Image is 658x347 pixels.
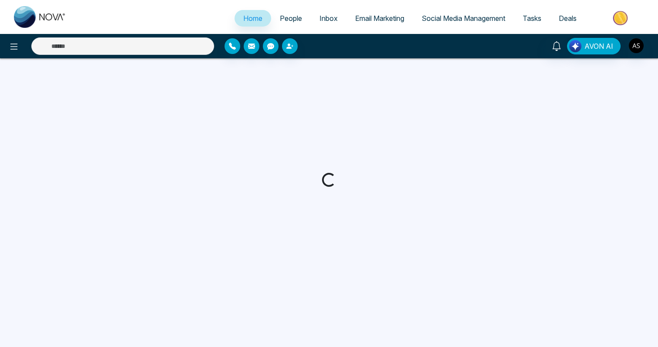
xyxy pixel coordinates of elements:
[346,10,413,27] a: Email Marketing
[523,14,541,23] span: Tasks
[14,6,66,28] img: Nova CRM Logo
[413,10,514,27] a: Social Media Management
[235,10,271,27] a: Home
[567,38,621,54] button: AVON AI
[422,14,505,23] span: Social Media Management
[355,14,404,23] span: Email Marketing
[514,10,550,27] a: Tasks
[559,14,577,23] span: Deals
[590,8,653,28] img: Market-place.gif
[280,14,302,23] span: People
[569,40,581,52] img: Lead Flow
[243,14,262,23] span: Home
[584,41,613,51] span: AVON AI
[271,10,311,27] a: People
[550,10,585,27] a: Deals
[319,14,338,23] span: Inbox
[629,38,644,53] img: User Avatar
[311,10,346,27] a: Inbox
